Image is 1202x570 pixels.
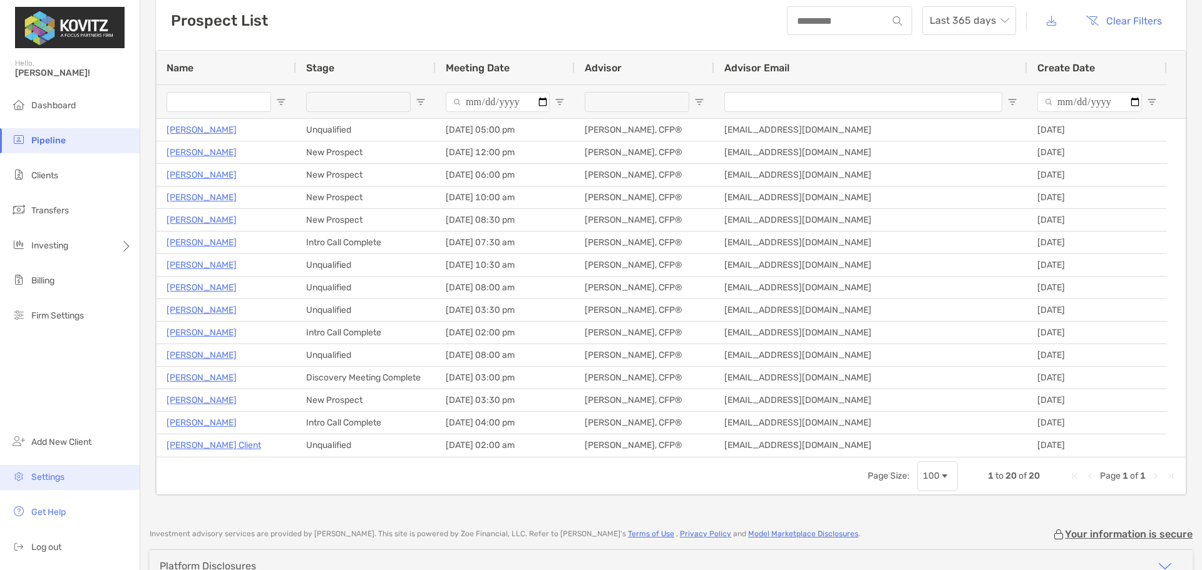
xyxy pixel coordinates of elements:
[1007,97,1017,107] button: Open Filter Menu
[31,437,91,447] span: Add New Client
[714,254,1027,276] div: [EMAIL_ADDRESS][DOMAIN_NAME]
[575,209,714,231] div: [PERSON_NAME], CFP®
[1100,471,1121,481] span: Page
[1027,434,1167,456] div: [DATE]
[1065,528,1193,540] p: Your information is secure
[1027,119,1167,141] div: [DATE]
[1019,471,1027,481] span: of
[167,145,237,160] a: [PERSON_NAME]
[714,412,1027,434] div: [EMAIL_ADDRESS][DOMAIN_NAME]
[1027,322,1167,344] div: [DATE]
[724,62,789,74] span: Advisor Email
[1147,97,1157,107] button: Open Filter Menu
[296,299,436,321] div: Unqualified
[167,62,193,74] span: Name
[1037,62,1095,74] span: Create Date
[446,92,550,112] input: Meeting Date Filter Input
[1027,141,1167,163] div: [DATE]
[988,471,994,481] span: 1
[1027,186,1167,208] div: [DATE]
[31,542,61,552] span: Log out
[930,7,1009,34] span: Last 365 days
[15,68,132,78] span: [PERSON_NAME]!
[167,415,237,430] a: [PERSON_NAME]
[11,202,26,217] img: transfers icon
[714,141,1027,163] div: [EMAIL_ADDRESS][DOMAIN_NAME]
[171,12,268,29] h3: Prospect List
[714,389,1027,411] div: [EMAIL_ADDRESS][DOMAIN_NAME]
[575,367,714,389] div: [PERSON_NAME], CFP®
[575,412,714,434] div: [PERSON_NAME], CFP®
[714,164,1027,186] div: [EMAIL_ADDRESS][DOMAIN_NAME]
[436,141,575,163] div: [DATE] 12:00 pm
[167,122,237,138] p: [PERSON_NAME]
[11,434,26,449] img: add_new_client icon
[11,97,26,112] img: dashboard icon
[436,299,575,321] div: [DATE] 03:30 pm
[31,100,76,111] span: Dashboard
[923,471,940,481] div: 100
[436,119,575,141] div: [DATE] 05:00 pm
[31,275,54,286] span: Billing
[893,16,902,26] img: input icon
[167,280,237,295] a: [PERSON_NAME]
[167,190,237,205] a: [PERSON_NAME]
[296,434,436,456] div: Unqualified
[31,170,58,181] span: Clients
[714,299,1027,321] div: [EMAIL_ADDRESS][DOMAIN_NAME]
[276,97,286,107] button: Open Filter Menu
[1166,471,1176,481] div: Last Page
[575,141,714,163] div: [PERSON_NAME], CFP®
[436,344,575,366] div: [DATE] 08:00 am
[11,272,26,287] img: billing icon
[1076,7,1171,34] button: Clear Filters
[1070,471,1080,481] div: First Page
[167,370,237,385] a: [PERSON_NAME]
[15,5,125,50] img: Zoe Logo
[714,344,1027,366] div: [EMAIL_ADDRESS][DOMAIN_NAME]
[1027,209,1167,231] div: [DATE]
[167,325,237,340] a: [PERSON_NAME]
[11,132,26,147] img: pipeline icon
[436,389,575,411] div: [DATE] 03:30 pm
[31,472,64,482] span: Settings
[167,235,237,250] a: [PERSON_NAME]
[296,141,436,163] div: New Prospect
[917,461,958,491] div: Page Size
[31,205,69,216] span: Transfers
[296,277,436,298] div: Unqualified
[1027,254,1167,276] div: [DATE]
[1027,232,1167,253] div: [DATE]
[714,119,1027,141] div: [EMAIL_ADDRESS][DOMAIN_NAME]
[436,164,575,186] div: [DATE] 06:00 pm
[296,389,436,411] div: New Prospect
[296,254,436,276] div: Unqualified
[11,469,26,484] img: settings icon
[1151,471,1161,481] div: Next Page
[436,254,575,276] div: [DATE] 10:30 am
[1027,389,1167,411] div: [DATE]
[167,212,237,228] p: [PERSON_NAME]
[167,437,261,453] a: [PERSON_NAME] Client
[167,167,237,183] a: [PERSON_NAME]
[11,504,26,519] img: get-help icon
[436,186,575,208] div: [DATE] 10:00 am
[575,164,714,186] div: [PERSON_NAME], CFP®
[575,299,714,321] div: [PERSON_NAME], CFP®
[31,135,66,146] span: Pipeline
[1027,164,1167,186] div: [DATE]
[296,322,436,344] div: Intro Call Complete
[714,322,1027,344] div: [EMAIL_ADDRESS][DOMAIN_NAME]
[585,62,622,74] span: Advisor
[436,209,575,231] div: [DATE] 08:30 pm
[436,277,575,298] div: [DATE] 08:00 am
[167,392,237,408] a: [PERSON_NAME]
